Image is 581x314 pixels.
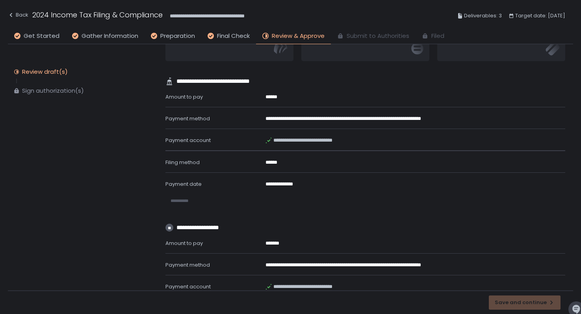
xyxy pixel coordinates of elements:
[165,261,210,269] span: Payment method
[22,87,84,95] div: Sign authorization(s)
[160,32,195,41] span: Preparation
[82,32,138,41] span: Gather Information
[165,159,200,166] span: Filing method
[22,68,68,76] div: Review draft(s)
[431,32,444,41] span: Filed
[165,93,203,101] span: Amount to pay
[464,11,502,21] span: Deliverables: 3
[347,32,409,41] span: Submit to Authorities
[165,239,203,247] span: Amount to pay
[515,11,565,21] span: Target date: [DATE]
[24,32,59,41] span: Get Started
[165,136,211,144] span: Payment account
[217,32,250,41] span: Final Check
[8,10,28,20] div: Back
[8,9,28,22] button: Back
[32,9,163,20] h1: 2024 Income Tax Filing & Compliance
[272,32,325,41] span: Review & Approve
[165,115,210,122] span: Payment method
[165,283,211,290] span: Payment account
[165,180,202,188] span: Payment date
